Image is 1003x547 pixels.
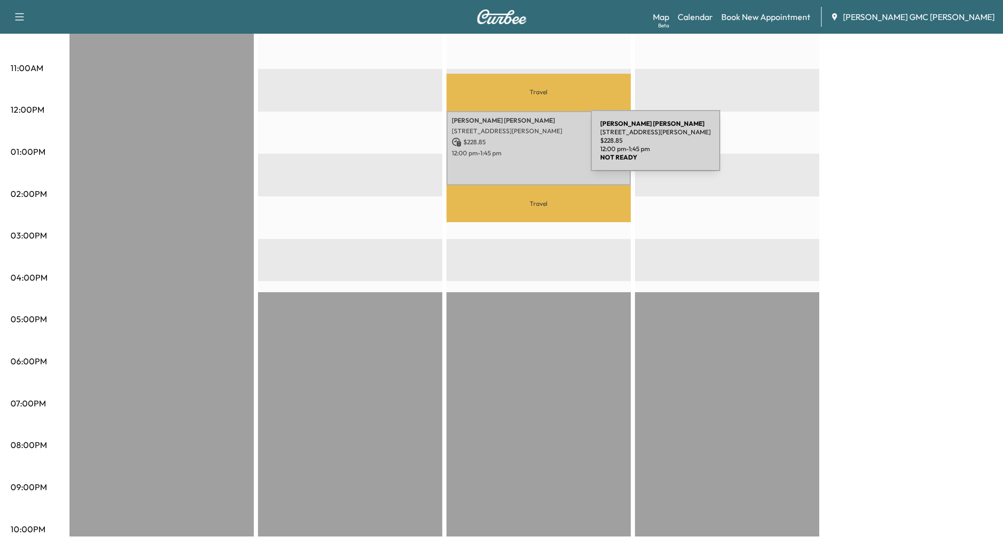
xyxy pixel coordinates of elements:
p: 04:00PM [11,271,47,284]
a: Book New Appointment [721,11,810,23]
p: [PERSON_NAME] [PERSON_NAME] [452,116,625,125]
p: 02:00PM [11,187,47,200]
p: 01:00PM [11,145,45,158]
p: $ 228.85 [600,136,711,145]
p: [STREET_ADDRESS][PERSON_NAME] [600,128,711,136]
p: 08:00PM [11,439,47,451]
p: 05:00PM [11,313,47,325]
p: $ 228.85 [452,137,625,147]
p: 12:00PM [11,103,44,116]
p: 11:00AM [11,62,43,74]
div: Beta [658,22,669,29]
a: Calendar [678,11,713,23]
p: Travel [446,185,631,222]
a: MapBeta [653,11,669,23]
span: [PERSON_NAME] GMC [PERSON_NAME] [843,11,995,23]
p: 12:00 pm - 1:45 pm [600,145,711,153]
p: 07:00PM [11,397,46,410]
p: 10:00PM [11,523,45,535]
p: [STREET_ADDRESS][PERSON_NAME] [452,127,625,135]
p: Travel [446,74,631,111]
b: NOT READY [600,153,637,161]
img: Curbee Logo [476,9,527,24]
p: 06:00PM [11,355,47,367]
b: [PERSON_NAME] [PERSON_NAME] [600,120,704,127]
p: 03:00PM [11,229,47,242]
p: 12:00 pm - 1:45 pm [452,149,625,157]
p: 09:00PM [11,481,47,493]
